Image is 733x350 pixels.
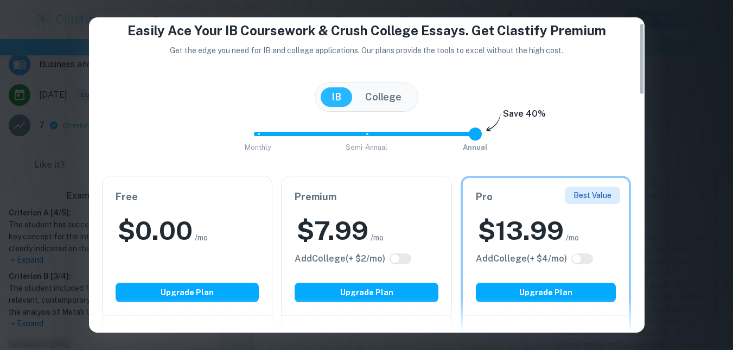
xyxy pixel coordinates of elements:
h4: Easily Ace Your IB Coursework & Crush College Essays. Get Clastify Premium [102,21,632,40]
p: Best Value [573,189,611,201]
span: Monthly [245,143,271,151]
h2: $ 7.99 [297,213,368,248]
button: Upgrade Plan [295,283,438,302]
h6: Click to see all the additional College features. [295,252,385,265]
button: College [354,87,412,107]
span: /mo [566,232,579,244]
h6: Save 40% [503,107,546,126]
button: IB [321,87,352,107]
h6: Free [116,189,259,205]
h6: Premium [295,189,438,205]
span: Semi-Annual [346,143,387,151]
h6: Pro [476,189,616,205]
img: subscription-arrow.svg [486,114,501,132]
h2: $ 13.99 [478,213,564,248]
button: Upgrade Plan [476,283,616,302]
span: /mo [371,232,384,244]
button: Upgrade Plan [116,283,259,302]
span: Annual [463,143,488,151]
h2: $ 0.00 [118,213,193,248]
span: /mo [195,232,208,244]
h6: Click to see all the additional College features. [476,252,567,265]
p: Get the edge you need for IB and college applications. Our plans provide the tools to excel witho... [155,44,578,56]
